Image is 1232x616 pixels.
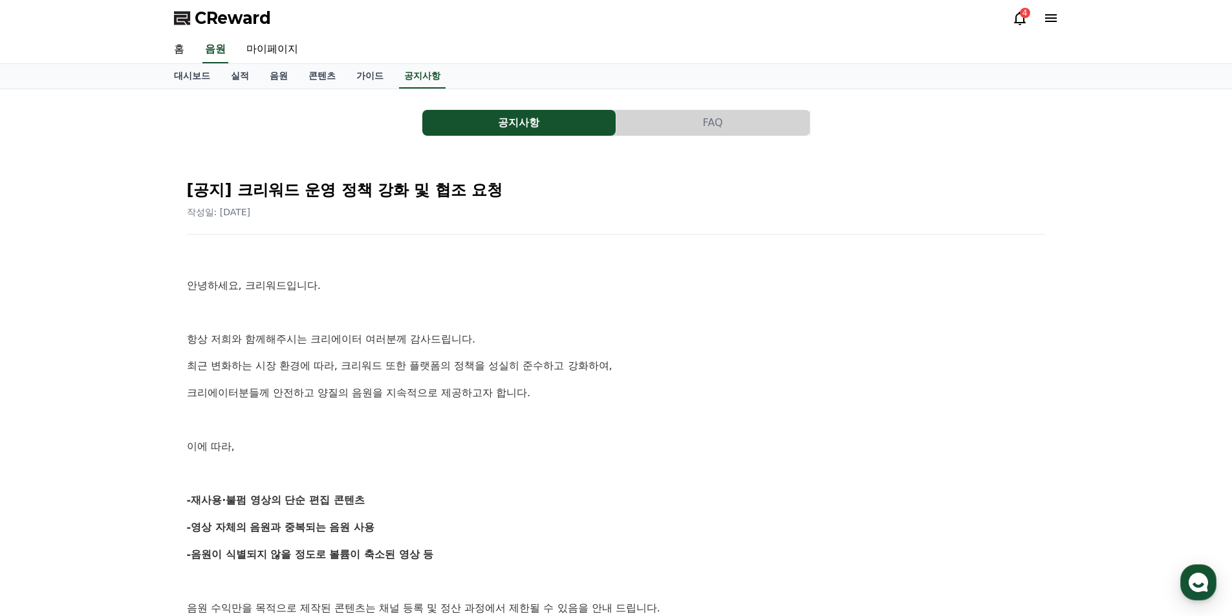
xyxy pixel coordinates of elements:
[187,494,365,506] strong: -재사용·불펌 영상의 단순 편집 콘텐츠
[187,521,375,533] strong: -영상 자체의 음원과 중복되는 음원 사용
[202,36,228,63] a: 음원
[187,331,1046,348] p: 항상 저희와 함께해주시는 크리에이터 여러분께 감사드립니다.
[187,385,1046,401] p: 크리에이터분들께 안전하고 양질의 음원을 지속적으로 제공하고자 합니다.
[187,207,251,217] span: 작성일: [DATE]
[259,64,298,89] a: 음원
[221,64,259,89] a: 실적
[187,548,434,560] strong: -음원이 식별되지 않을 정도로 볼륨이 축소된 영상 등
[346,64,394,89] a: 가이드
[422,110,616,136] button: 공지사항
[187,180,1046,200] h2: [공지] 크리워드 운영 정책 강화 및 협조 요청
[164,64,221,89] a: 대시보드
[187,277,1046,294] p: 안녕하세요, 크리워드입니다.
[187,357,1046,374] p: 최근 변화하는 시장 환경에 따라, 크리워드 또한 플랫폼의 정책을 성실히 준수하고 강화하여,
[1012,10,1028,26] a: 4
[174,8,271,28] a: CReward
[236,36,308,63] a: 마이페이지
[422,110,616,136] a: 공지사항
[298,64,346,89] a: 콘텐츠
[164,36,195,63] a: 홈
[616,110,810,136] a: FAQ
[195,8,271,28] span: CReward
[187,438,1046,455] p: 이에 따라,
[616,110,810,136] button: FAQ
[399,64,446,89] a: 공지사항
[1020,8,1030,18] div: 4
